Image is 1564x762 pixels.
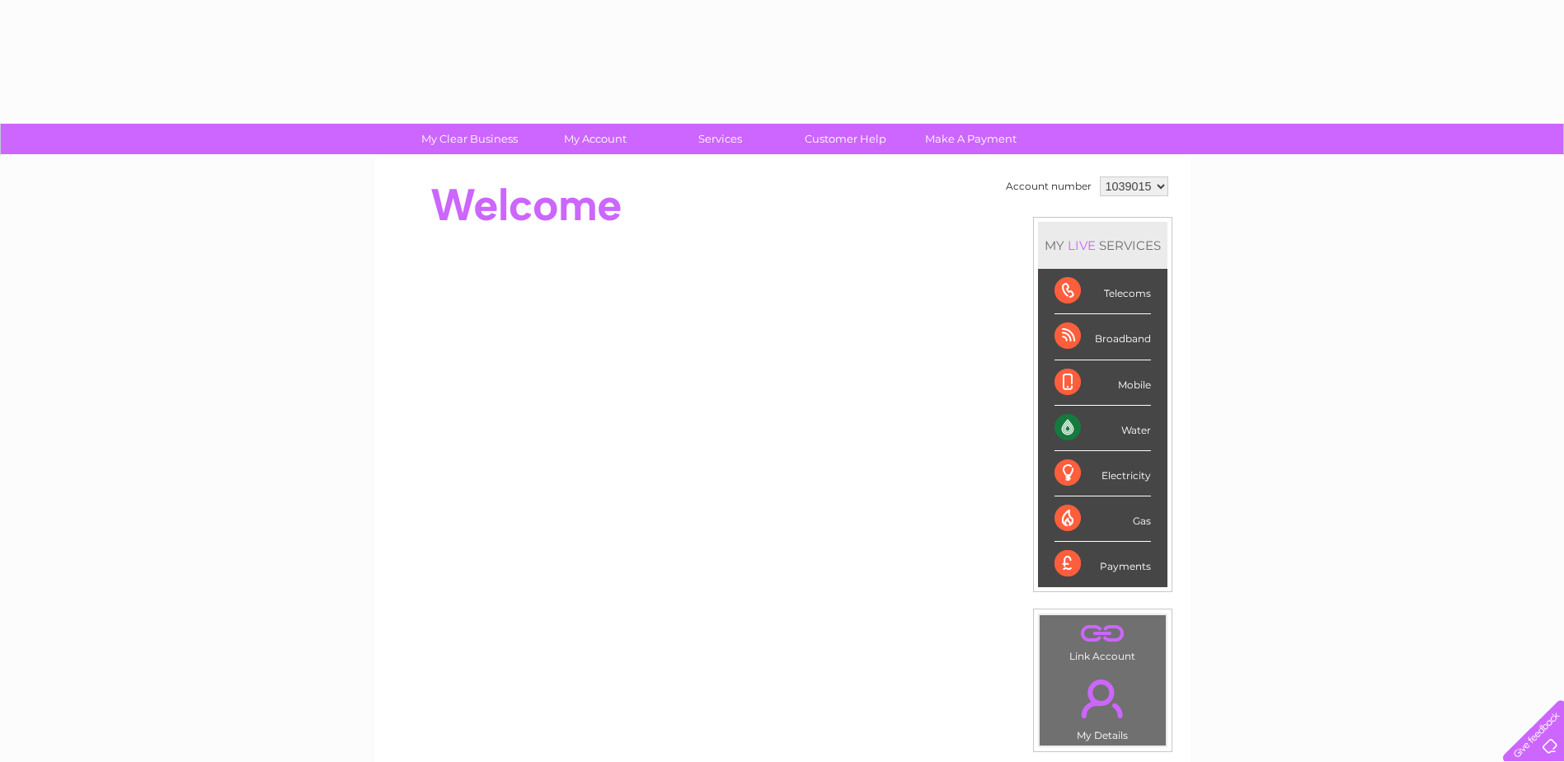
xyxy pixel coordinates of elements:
[1044,619,1162,648] a: .
[1054,542,1151,586] div: Payments
[903,124,1039,154] a: Make A Payment
[652,124,788,154] a: Services
[527,124,663,154] a: My Account
[777,124,914,154] a: Customer Help
[1039,666,1167,746] td: My Details
[1054,360,1151,406] div: Mobile
[1054,269,1151,314] div: Telecoms
[1038,222,1167,269] div: MY SERVICES
[1054,314,1151,360] div: Broadband
[1039,614,1167,666] td: Link Account
[1064,238,1099,253] div: LIVE
[1002,172,1096,200] td: Account number
[402,124,538,154] a: My Clear Business
[1054,406,1151,451] div: Water
[1054,496,1151,542] div: Gas
[1044,670,1162,727] a: .
[1054,451,1151,496] div: Electricity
